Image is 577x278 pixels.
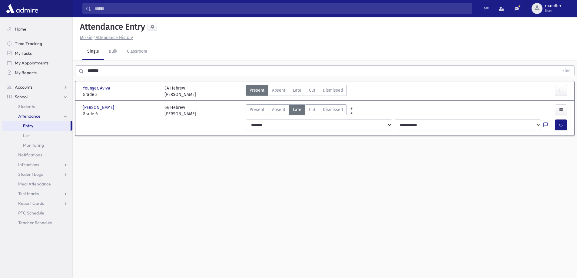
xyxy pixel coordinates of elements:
a: My Appointments [2,58,72,68]
span: Cut [309,106,315,113]
u: Missing Attendance History [80,35,133,40]
span: Dismissed [323,106,343,113]
a: My Reports [2,68,72,77]
span: Attendance [18,113,41,119]
span: Absent [272,87,285,93]
a: Student Logs [2,169,72,179]
a: My Tasks [2,48,72,58]
a: Single [82,43,104,60]
span: Students [18,104,35,109]
span: Cut [309,87,315,93]
a: Bulk [104,43,122,60]
span: Monitoring [23,142,44,148]
span: Dismissed [323,87,343,93]
a: List [2,131,72,140]
div: 3A Hebrew [PERSON_NAME] [164,85,196,98]
span: My Tasks [15,51,32,56]
span: Present [250,106,264,113]
span: Absent [272,106,285,113]
span: Home [15,26,26,32]
span: Late [293,106,301,113]
a: Notifications [2,150,72,160]
a: Missing Attendance History [78,35,133,40]
span: Meal Attendance [18,181,51,187]
a: Attendance [2,111,72,121]
span: Accounts [15,84,32,90]
h5: Attendance Entry [78,22,145,32]
span: Test Marks [18,191,39,196]
span: Grade 3 [83,91,158,98]
a: Time Tracking [2,39,72,48]
span: Report Cards [18,201,44,206]
span: Entry [23,123,33,129]
div: AttTypes [246,85,347,98]
span: Infractions [18,162,39,167]
a: PTC Schedule [2,208,72,218]
span: Notifications [18,152,42,158]
a: Home [2,24,72,34]
img: AdmirePro [5,2,40,15]
span: PTC Schedule [18,210,44,216]
a: Students [2,102,72,111]
a: Classroom [122,43,152,60]
span: Late [293,87,301,93]
a: Teacher Schedule [2,218,72,227]
span: Teacher Schedule [18,220,52,225]
button: Find [559,66,574,76]
a: Meal Attendance [2,179,72,189]
a: School [2,92,72,102]
span: Time Tracking [15,41,42,46]
a: Report Cards [2,198,72,208]
span: School [15,94,28,100]
span: Present [250,87,264,93]
div: AttTypes [246,104,347,117]
span: Younger, Aviva [83,85,111,91]
div: 6a Hebrew [PERSON_NAME] [164,104,196,117]
span: My Reports [15,70,37,75]
a: Accounts [2,82,72,92]
span: My Appointments [15,60,48,66]
span: Grade 6 [83,111,158,117]
a: Monitoring [2,140,72,150]
span: rhandler [545,4,561,8]
span: List [23,133,30,138]
span: [PERSON_NAME] [83,104,115,111]
a: Entry [2,121,71,131]
span: User [545,8,561,13]
a: Infractions [2,160,72,169]
a: Test Marks [2,189,72,198]
span: Student Logs [18,172,43,177]
input: Search [91,3,472,14]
